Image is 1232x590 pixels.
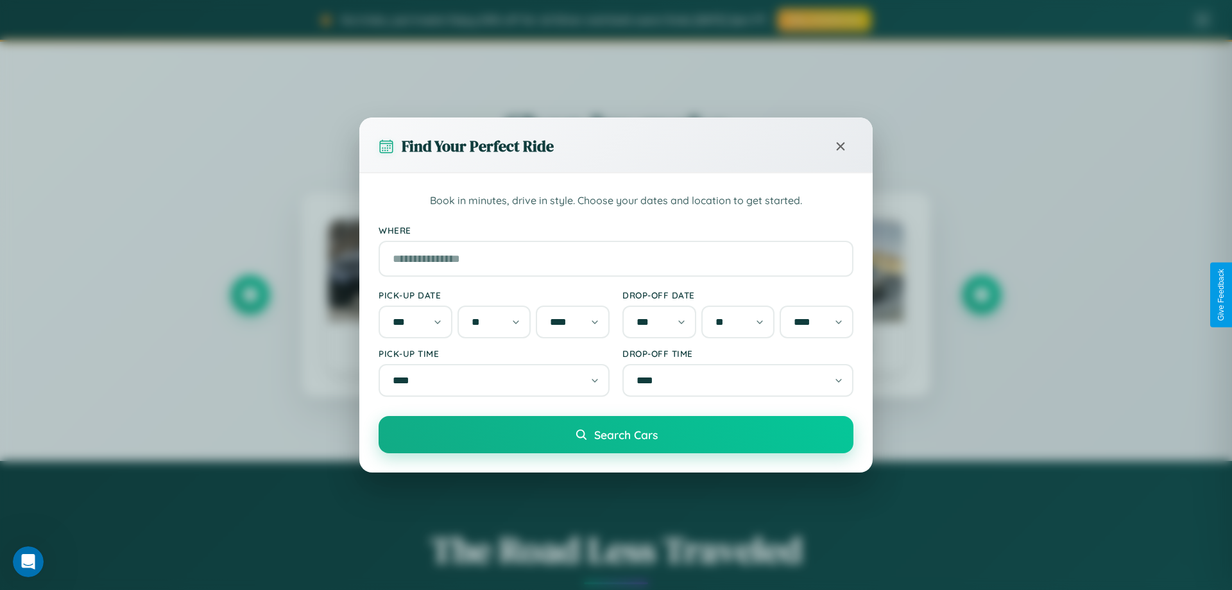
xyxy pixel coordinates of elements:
p: Book in minutes, drive in style. Choose your dates and location to get started. [379,193,853,209]
button: Search Cars [379,416,853,453]
label: Pick-up Time [379,348,610,359]
label: Drop-off Date [622,290,853,300]
label: Pick-up Date [379,290,610,300]
span: Search Cars [594,428,658,442]
h3: Find Your Perfect Ride [402,135,554,157]
label: Drop-off Time [622,348,853,359]
label: Where [379,225,853,236]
